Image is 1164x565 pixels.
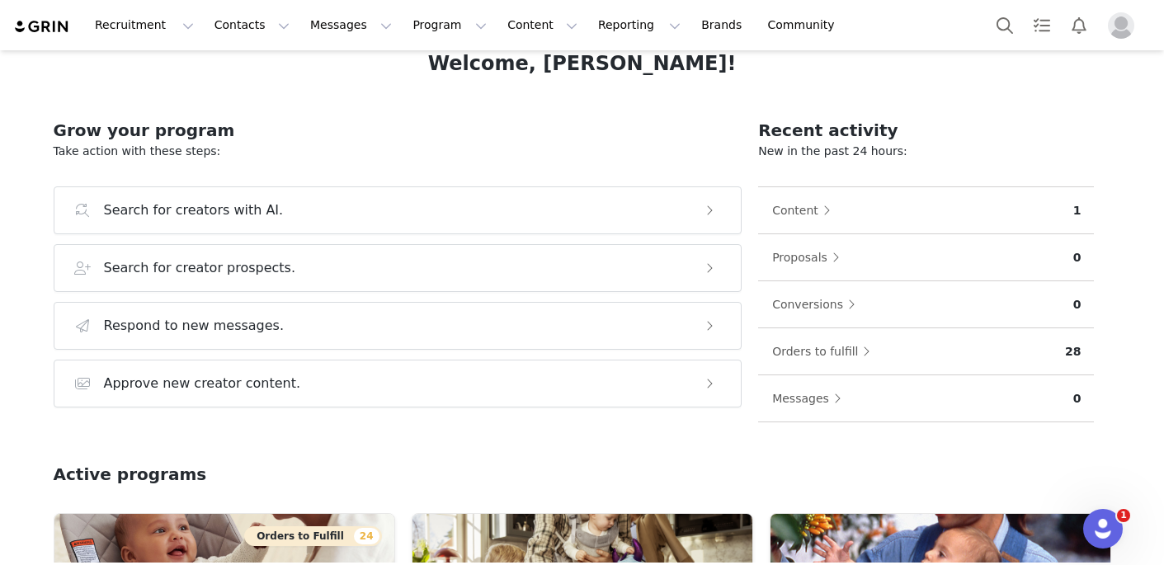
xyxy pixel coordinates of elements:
p: New in the past 24 hours: [758,143,1094,160]
h2: Recent activity [758,118,1094,143]
h3: Approve new creator content. [104,374,301,393]
img: grin logo [13,19,71,35]
a: Brands [691,7,756,44]
button: Program [403,7,497,44]
p: 1 [1073,202,1082,219]
p: 0 [1073,390,1082,407]
p: 0 [1073,249,1082,266]
h1: Welcome, [PERSON_NAME]! [428,49,737,78]
span: 1 [1117,509,1130,522]
a: Tasks [1024,7,1060,44]
button: Orders to Fulfill24 [244,526,381,546]
button: Approve new creator content. [54,360,742,407]
button: Proposals [771,244,848,271]
button: Conversions [771,291,864,318]
p: 0 [1073,296,1082,313]
button: Messages [300,7,402,44]
button: Search for creator prospects. [54,244,742,292]
button: Messages [771,385,850,412]
img: placeholder-profile.jpg [1108,12,1134,39]
button: Contacts [205,7,299,44]
iframe: Intercom live chat [1083,509,1123,549]
button: Recruitment [85,7,204,44]
button: Content [497,7,587,44]
h2: Active programs [54,462,207,487]
button: Notifications [1061,7,1097,44]
button: Content [771,197,839,224]
button: Search for creators with AI. [54,186,742,234]
h3: Respond to new messages. [104,316,285,336]
button: Search [987,7,1023,44]
a: Community [758,7,852,44]
h3: Search for creators with AI. [104,200,284,220]
p: 28 [1065,343,1081,360]
button: Profile [1098,12,1151,39]
button: Orders to fulfill [771,338,879,365]
button: Reporting [588,7,690,44]
p: Take action with these steps: [54,143,742,160]
h2: Grow your program [54,118,742,143]
h3: Search for creator prospects. [104,258,296,278]
button: Respond to new messages. [54,302,742,350]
